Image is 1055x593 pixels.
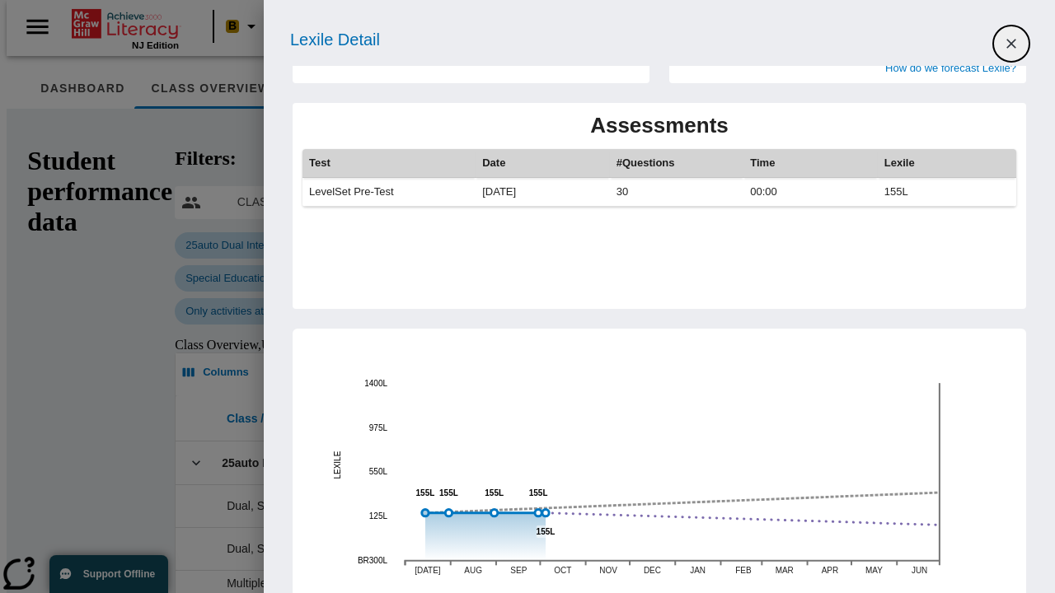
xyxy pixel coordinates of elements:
[865,567,883,576] text: MAY
[912,567,927,576] text: JUN
[482,156,505,170] span: Date
[464,567,482,576] text: AUG
[491,510,498,516] circle: August 2025, 155L, 0 Activities
[537,527,556,536] tspan: 155L
[884,156,915,170] span: Lexile
[610,178,744,208] td: 30
[439,488,458,497] tspan: 155L
[554,567,571,576] text: OCT
[369,512,388,521] text: 125L
[302,178,476,208] th: LevelSet Pre-Test
[617,156,675,170] span: #Questions
[302,113,1016,138] h3: Assessments
[445,510,452,516] circle: July 2025, 155L, 0 Activities
[743,178,878,208] td: 00:00
[309,156,331,170] span: Test
[422,510,429,516] circle: July 2025, Pre-Test Lexile (Reading), 155L
[369,468,388,477] text: 550L
[542,510,549,516] circle: October 2025, 155L, 0 Activities
[358,556,388,565] text: BR300L
[416,488,435,497] tspan: 155L
[599,567,617,576] text: NOV
[735,567,752,576] text: FEB
[529,488,548,497] tspan: 155L
[415,567,441,576] text: [DATE]
[510,567,527,576] text: SEP
[476,178,610,208] td: [DATE]
[690,567,706,576] text: JAN
[750,156,775,170] span: Time
[333,451,342,479] text: LEXILE
[822,567,839,576] text: APR
[776,567,794,576] text: MAR
[364,379,387,388] text: 1400L
[644,567,661,576] text: DEC
[535,510,542,516] circle: September 2025, 155L, 0 Activities
[878,178,1016,208] td: 155L
[485,488,504,497] tspan: 155L
[369,423,388,432] text: 975L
